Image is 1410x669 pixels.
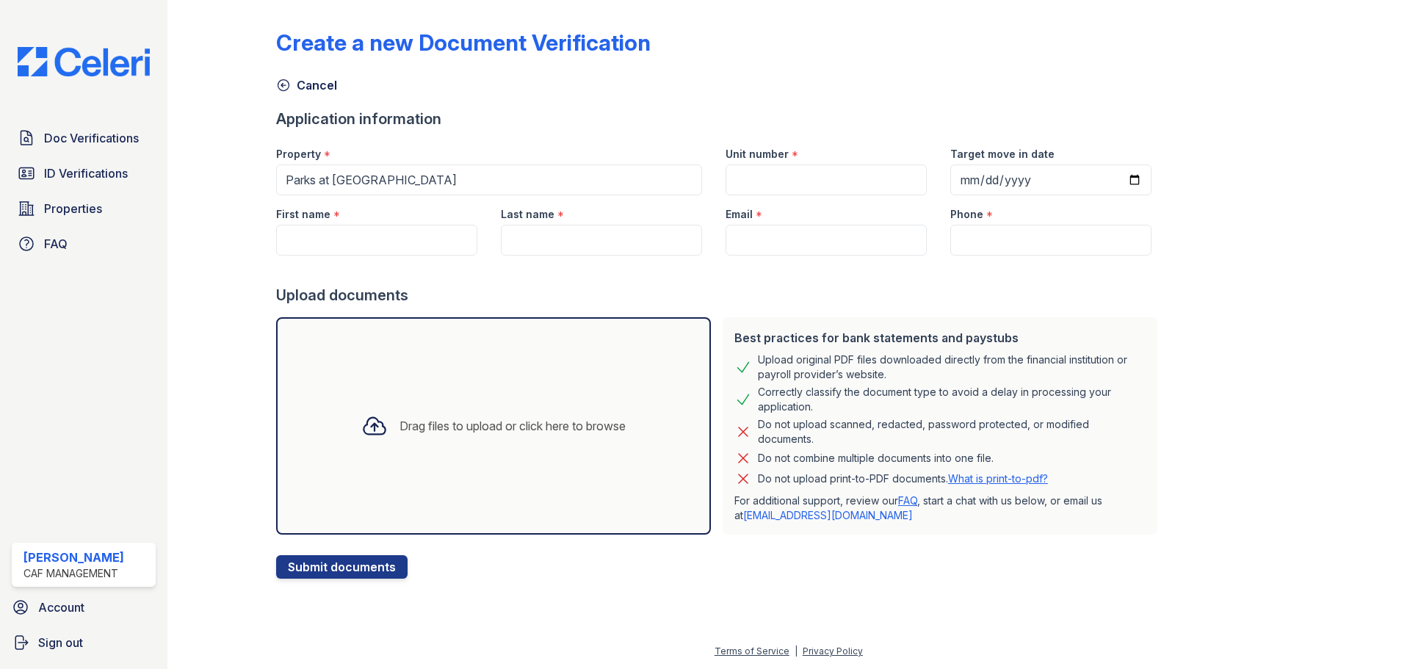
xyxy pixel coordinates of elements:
[44,200,102,217] span: Properties
[38,599,84,616] span: Account
[6,628,162,657] a: Sign out
[276,555,408,579] button: Submit documents
[501,207,554,222] label: Last name
[44,164,128,182] span: ID Verifications
[276,109,1163,129] div: Application information
[758,471,1048,486] p: Do not upload print-to-PDF documents.
[6,593,162,622] a: Account
[734,493,1146,523] p: For additional support, review our , start a chat with us below, or email us at
[276,285,1163,305] div: Upload documents
[276,207,330,222] label: First name
[276,29,651,56] div: Create a new Document Verification
[276,147,321,162] label: Property
[726,147,789,162] label: Unit number
[726,207,753,222] label: Email
[23,566,124,581] div: CAF Management
[950,207,983,222] label: Phone
[758,449,994,467] div: Do not combine multiple documents into one file.
[6,47,162,76] img: CE_Logo_Blue-a8612792a0a2168367f1c8372b55b34899dd931a85d93a1a3d3e32e68fde9ad4.png
[12,159,156,188] a: ID Verifications
[38,634,83,651] span: Sign out
[44,129,139,147] span: Doc Verifications
[948,472,1048,485] a: What is print-to-pdf?
[758,417,1146,446] div: Do not upload scanned, redacted, password protected, or modified documents.
[12,229,156,258] a: FAQ
[898,494,917,507] a: FAQ
[950,147,1055,162] label: Target move in date
[734,329,1146,347] div: Best practices for bank statements and paystubs
[795,646,798,657] div: |
[12,194,156,223] a: Properties
[803,646,863,657] a: Privacy Policy
[12,123,156,153] a: Doc Verifications
[743,509,913,521] a: [EMAIL_ADDRESS][DOMAIN_NAME]
[276,76,337,94] a: Cancel
[44,235,68,253] span: FAQ
[758,385,1146,414] div: Correctly classify the document type to avoid a delay in processing your application.
[758,352,1146,382] div: Upload original PDF files downloaded directly from the financial institution or payroll provider’...
[399,417,626,435] div: Drag files to upload or click here to browse
[23,549,124,566] div: [PERSON_NAME]
[715,646,789,657] a: Terms of Service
